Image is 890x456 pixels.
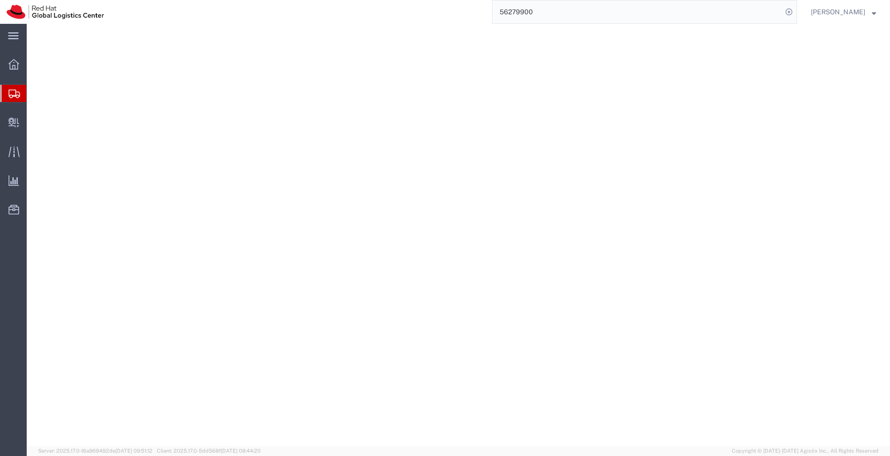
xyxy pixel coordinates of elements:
[38,448,153,454] span: Server: 2025.17.0-16a969492de
[492,0,782,23] input: Search for shipment number, reference number
[810,6,877,18] button: [PERSON_NAME]
[221,448,261,454] span: [DATE] 08:44:20
[811,7,865,17] span: Pallav Sen Gupta
[157,448,261,454] span: Client: 2025.17.0-5dd568f
[115,448,153,454] span: [DATE] 09:51:12
[7,5,104,19] img: logo
[27,24,890,446] iframe: FS Legacy Container
[732,447,879,455] span: Copyright © [DATE]-[DATE] Agistix Inc., All Rights Reserved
